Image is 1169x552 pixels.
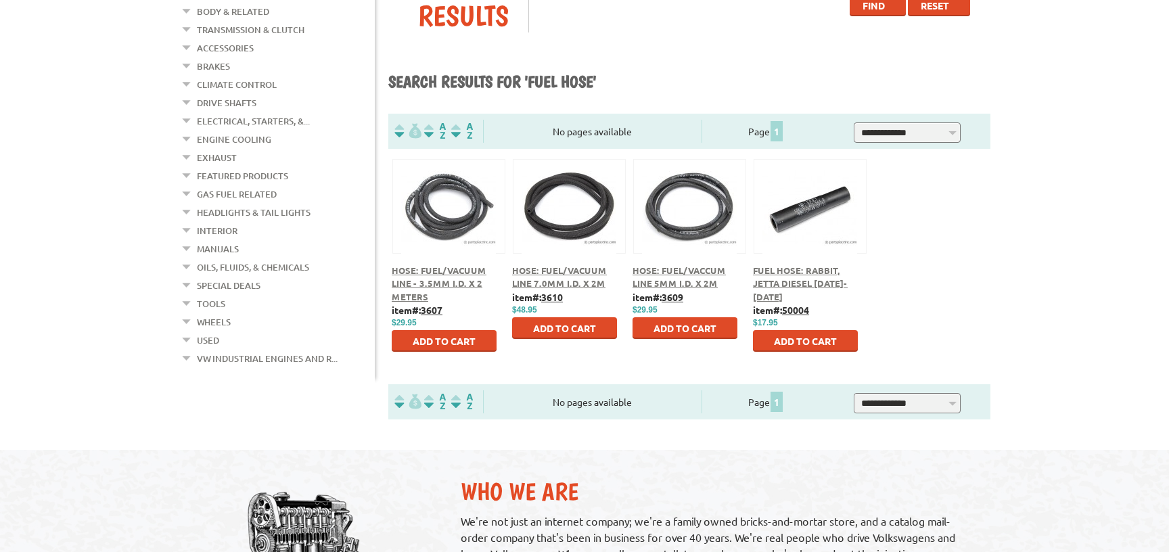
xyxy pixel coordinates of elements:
[394,394,421,409] img: filterpricelow.svg
[512,317,617,339] button: Add to Cart
[782,304,809,316] u: 50004
[197,57,230,75] a: Brakes
[197,94,256,112] a: Drive Shafts
[413,335,476,347] span: Add to Cart
[197,112,310,130] a: Electrical, Starters, &...
[512,305,537,315] span: $48.95
[702,390,830,413] div: Page
[197,277,260,294] a: Special Deals
[449,123,476,139] img: Sort by Sales Rank
[197,185,277,203] a: Gas Fuel Related
[771,121,783,141] span: 1
[197,295,225,313] a: Tools
[197,258,309,276] a: Oils, Fluids, & Chemicals
[484,124,702,139] div: No pages available
[654,322,716,334] span: Add to Cart
[633,291,683,303] b: item#:
[774,335,837,347] span: Add to Cart
[197,39,254,57] a: Accessories
[512,264,607,290] a: Hose: Fuel/Vacuum Line 7.0mm I.D. x 2m
[753,264,848,302] a: Fuel Hose: Rabbit, Jetta Diesel [DATE]-[DATE]
[392,264,486,302] a: Hose: Fuel/Vacuum Line - 3.5mm I.D. x 2 meters
[392,318,417,327] span: $29.95
[753,318,778,327] span: $17.95
[662,291,683,303] u: 3609
[753,330,858,352] button: Add to Cart
[421,394,449,409] img: Sort by Headline
[633,317,737,339] button: Add to Cart
[197,350,338,367] a: VW Industrial Engines and R...
[702,120,830,143] div: Page
[461,477,977,506] h2: Who We Are
[533,322,596,334] span: Add to Cart
[197,149,237,166] a: Exhaust
[197,313,231,331] a: Wheels
[421,304,442,316] u: 3607
[197,21,304,39] a: Transmission & Clutch
[633,264,726,290] a: Hose: Fuel/Vaccum Line 5mm I.D. x 2m
[197,222,237,239] a: Interior
[392,330,497,352] button: Add to Cart
[541,291,563,303] u: 3610
[197,76,277,93] a: Climate Control
[197,204,311,221] a: Headlights & Tail Lights
[771,392,783,412] span: 1
[753,304,809,316] b: item#:
[197,3,269,20] a: Body & Related
[197,331,219,349] a: Used
[421,123,449,139] img: Sort by Headline
[512,291,563,303] b: item#:
[197,167,288,185] a: Featured Products
[633,305,658,315] span: $29.95
[388,72,990,93] h1: Search results for 'fuel hose'
[392,304,442,316] b: item#:
[449,394,476,409] img: Sort by Sales Rank
[197,131,271,148] a: Engine Cooling
[394,123,421,139] img: filterpricelow.svg
[484,395,702,409] div: No pages available
[197,240,239,258] a: Manuals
